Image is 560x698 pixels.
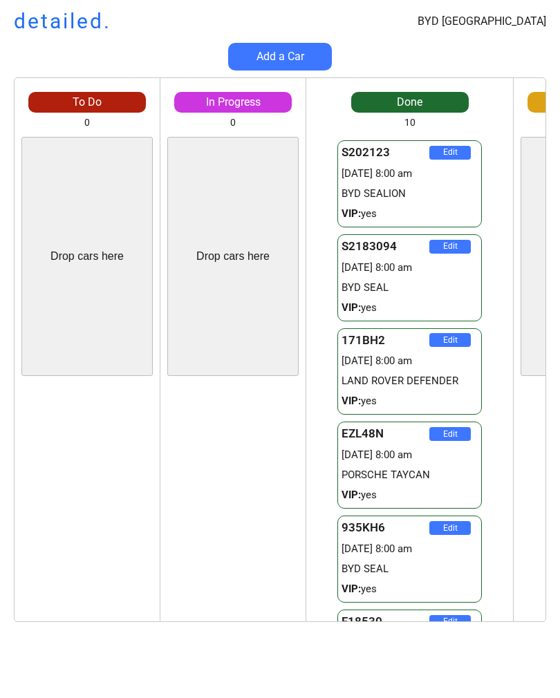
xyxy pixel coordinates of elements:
div: yes [342,301,478,315]
div: [DATE] 8:00 am [342,448,478,462]
button: Edit [429,333,471,347]
div: Done [351,95,469,110]
strong: VIP: [342,301,361,314]
div: Drop cars here [196,249,270,264]
div: S202123 [342,144,429,161]
div: BYD SEAL [342,562,478,576]
div: BYD SEALION [342,187,478,201]
button: Edit [429,427,471,441]
div: [DATE] 8:00 am [342,354,478,368]
div: [DATE] 8:00 am [342,261,478,275]
div: EZL48N [342,426,429,442]
div: Drop cars here [50,249,124,264]
div: 10 [404,116,416,130]
div: [DATE] 8:00 am [342,542,478,556]
button: Add a Car [228,43,332,70]
div: yes [342,207,478,221]
button: Edit [429,615,471,629]
div: 0 [84,116,90,130]
div: In Progress [174,95,292,110]
strong: VIP: [342,489,361,501]
div: 171BH2 [342,332,429,349]
strong: VIP: [342,207,361,220]
div: yes [342,394,478,408]
div: yes [342,488,478,502]
button: Edit [429,240,471,254]
button: Edit [429,146,471,160]
h1: detailed. [14,7,111,36]
button: Edit [429,521,471,535]
div: PORSCHE TAYCAN [342,468,478,482]
strong: VIP: [342,395,361,407]
div: BYD SEAL [342,281,478,295]
div: 935KH6 [342,520,429,536]
div: LAND ROVER DEFENDER [342,374,478,388]
div: BYD [GEOGRAPHIC_DATA] [418,14,546,29]
div: To Do [28,95,146,110]
div: 0 [230,116,236,130]
strong: VIP: [342,583,361,595]
div: [DATE] 8:00 am [342,167,478,181]
div: F18530 [342,614,429,630]
div: S2183094 [342,238,429,255]
div: yes [342,582,478,596]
